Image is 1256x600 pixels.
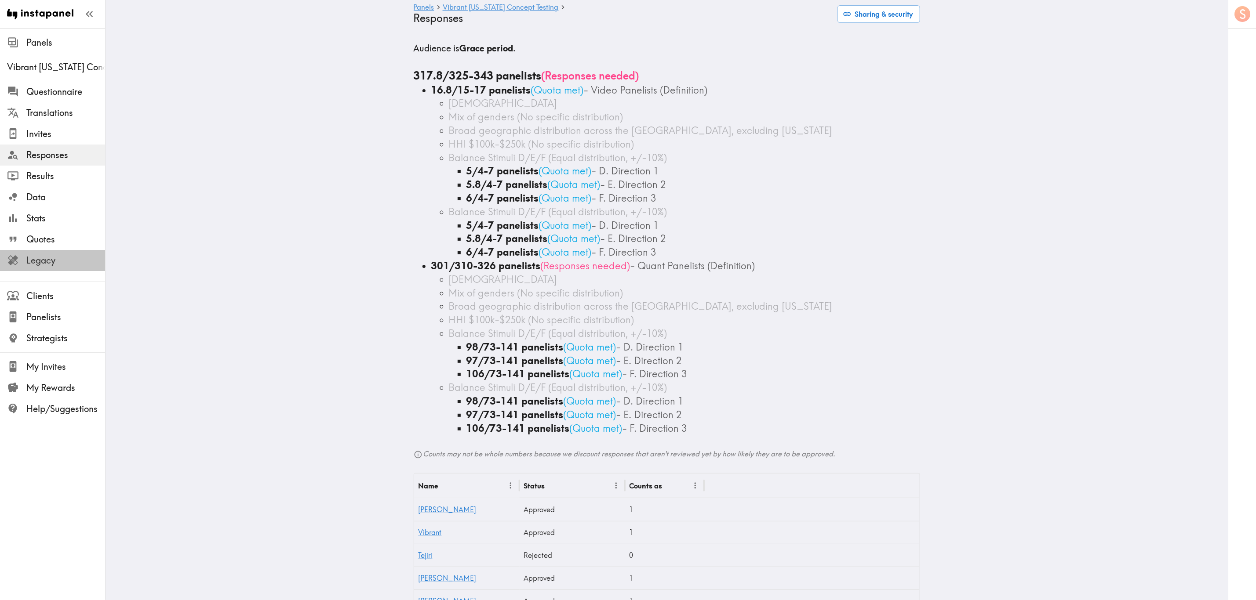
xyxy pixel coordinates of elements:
[449,381,667,394] span: Balance Stimuli D/E/F (Equal distribution, +/-10%)
[26,170,105,182] span: Results
[26,233,105,246] span: Quotes
[449,314,634,326] span: HHI $100k-$250k (No specific distribution)
[26,107,105,119] span: Translations
[592,246,656,258] span: - F. Direction 3
[504,479,517,492] button: Menu
[26,361,105,373] span: My Invites
[564,341,616,353] span: ( Quota met )
[414,4,434,12] a: Panels
[466,178,548,191] b: 5.8/4-7 panelists
[449,206,667,218] span: Balance Stimuli D/E/F (Equal distribution, +/-10%)
[539,246,592,258] span: ( Quota met )
[449,273,557,286] span: [DEMOGRAPHIC_DATA]
[592,165,659,177] span: - D. Direction 1
[26,403,105,415] span: Help/Suggestions
[26,311,105,323] span: Panelists
[26,254,105,267] span: Legacy
[542,69,639,82] span: ( Responses needed )
[520,498,625,521] div: Approved
[539,192,592,204] span: ( Quota met )
[616,395,684,407] span: - D. Direction 1
[625,567,704,589] div: 1
[539,219,592,231] span: ( Quota met )
[616,408,682,421] span: - E. Direction 2
[688,479,702,492] button: Menu
[466,192,539,204] b: 6/4-7 panelists
[592,219,659,231] span: - D. Direction 1
[1240,7,1246,22] span: S
[630,481,663,490] div: Counts as
[570,422,623,434] span: ( Quota met )
[26,128,105,140] span: Invites
[449,152,667,164] span: Balance Stimuli D/E/F (Equal distribution, +/-10%)
[466,395,564,407] b: 98/73-141 panelists
[414,12,830,25] h4: Responses
[439,479,453,492] button: Sort
[520,567,625,589] div: Approved
[466,341,564,353] b: 98/73-141 panelists
[449,111,623,123] span: Mix of genders (No specific distribution)
[625,521,704,544] div: 1
[449,124,833,137] span: Broad geographic distribution across the [GEOGRAPHIC_DATA], excluding [US_STATE]
[466,246,539,258] b: 6/4-7 panelists
[449,327,667,340] span: Balance Stimuli D/E/F (Equal distribution, +/-10%)
[414,449,920,459] h6: Counts may not be whole numbers because we discount responses that aren't reviewed yet by how lik...
[466,219,539,231] b: 5/4-7 panelists
[663,479,677,492] button: Sort
[601,178,666,191] span: - E. Direction 2
[592,192,656,204] span: - F. Direction 3
[26,86,105,98] span: Questionnaire
[26,36,105,49] span: Panels
[564,395,616,407] span: ( Quota met )
[623,368,687,380] span: - F. Direction 3
[609,479,623,492] button: Menu
[546,479,560,492] button: Sort
[26,332,105,344] span: Strategists
[625,544,704,567] div: 0
[564,354,616,367] span: ( Quota met )
[449,287,623,299] span: Mix of genders (No specific distribution)
[7,61,105,73] span: Vibrant [US_STATE] Concept Testing
[541,260,630,272] span: ( Responses needed )
[26,290,105,302] span: Clients
[630,260,755,272] span: - Quant Panelists (Definition)
[466,354,564,367] b: 97/73-141 panelists
[419,528,442,537] a: Vibrant
[449,97,557,109] span: [DEMOGRAPHIC_DATA]
[564,408,616,421] span: ( Quota met )
[26,149,105,161] span: Responses
[419,505,477,514] a: [PERSON_NAME]
[449,138,634,150] span: HHI $100k-$250k (No specific distribution)
[466,368,570,380] b: 106/73-141 panelists
[7,61,105,73] div: Vibrant Arizona Concept Testing
[26,212,105,224] span: Stats
[616,354,682,367] span: - E. Direction 2
[520,521,625,544] div: Approved
[837,5,920,23] button: Sharing & security
[548,232,601,245] span: ( Quota met )
[414,69,542,82] b: 317.8/325-343 panelists
[548,178,601,191] span: ( Quota met )
[539,165,592,177] span: ( Quota met )
[449,300,833,312] span: Broad geographic distribution across the [GEOGRAPHIC_DATA], excluding [US_STATE]
[584,84,708,96] span: - Video Panelists (Definition)
[26,191,105,203] span: Data
[601,232,666,245] span: - E. Direction 2
[419,574,477,582] a: [PERSON_NAME]
[431,260,541,272] b: 301/310-326 panelists
[570,368,623,380] span: ( Quota met )
[431,84,531,96] b: 16.8/15-17 panelists
[419,481,438,490] div: Name
[443,4,559,12] a: Vibrant [US_STATE] Concept Testing
[466,165,539,177] b: 5/4-7 panelists
[26,382,105,394] span: My Rewards
[520,544,625,567] div: Rejected
[466,232,548,245] b: 5.8/4-7 panelists
[531,84,584,96] span: ( Quota met )
[623,422,687,434] span: - F. Direction 3
[616,341,684,353] span: - D. Direction 1
[1234,5,1251,23] button: S
[419,551,433,560] a: Tejiri
[524,481,545,490] div: Status
[466,408,564,421] b: 97/73-141 panelists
